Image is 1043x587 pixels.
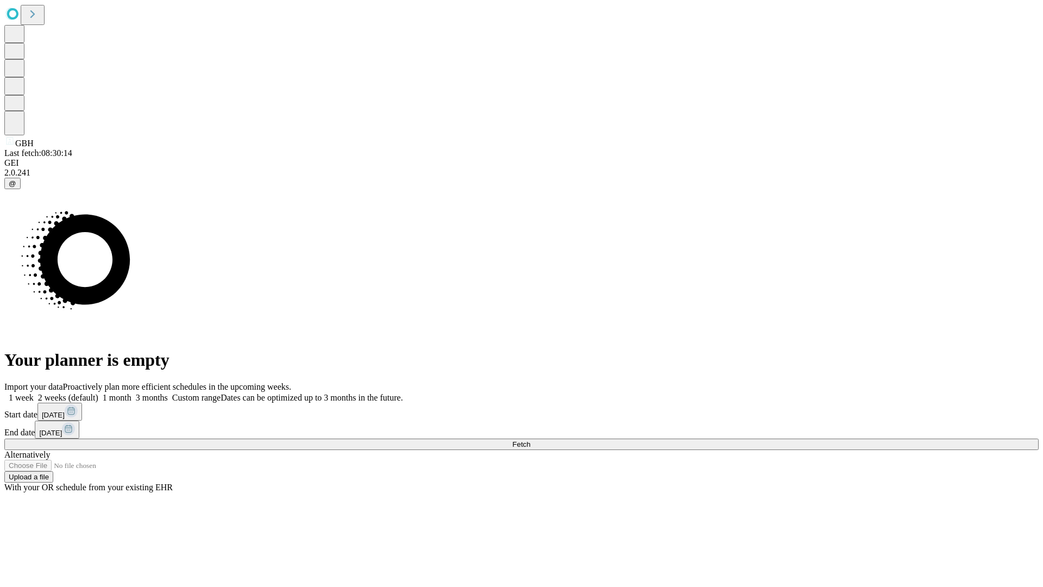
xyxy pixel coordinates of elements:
[4,158,1039,168] div: GEI
[39,429,62,437] span: [DATE]
[9,179,16,188] span: @
[103,393,131,402] span: 1 month
[136,393,168,402] span: 3 months
[4,148,72,158] span: Last fetch: 08:30:14
[15,139,34,148] span: GBH
[4,350,1039,370] h1: Your planner is empty
[4,483,173,492] span: With your OR schedule from your existing EHR
[4,403,1039,421] div: Start date
[172,393,221,402] span: Custom range
[35,421,79,439] button: [DATE]
[38,393,98,402] span: 2 weeks (default)
[221,393,403,402] span: Dates can be optimized up to 3 months in the future.
[4,450,50,459] span: Alternatively
[37,403,82,421] button: [DATE]
[63,382,291,391] span: Proactively plan more efficient schedules in the upcoming weeks.
[42,411,65,419] span: [DATE]
[4,168,1039,178] div: 2.0.241
[4,382,63,391] span: Import your data
[4,471,53,483] button: Upload a file
[512,440,530,448] span: Fetch
[9,393,34,402] span: 1 week
[4,421,1039,439] div: End date
[4,439,1039,450] button: Fetch
[4,178,21,189] button: @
